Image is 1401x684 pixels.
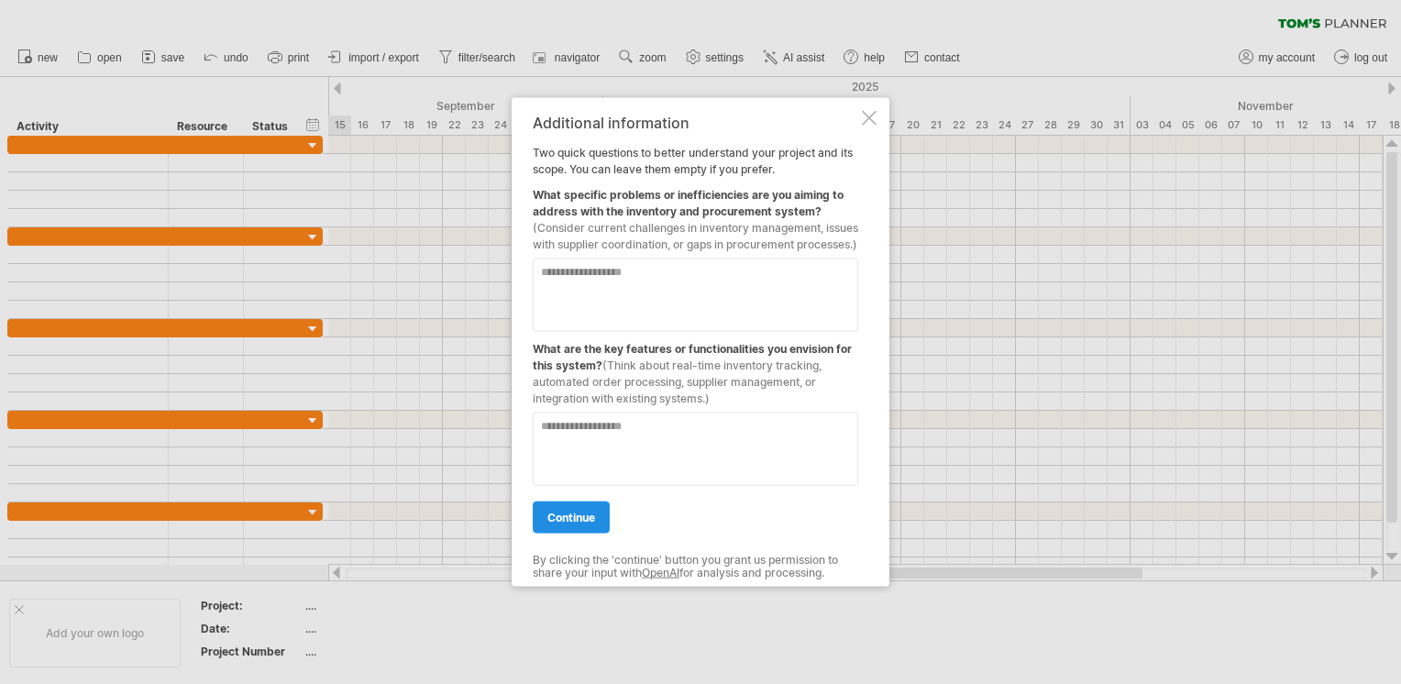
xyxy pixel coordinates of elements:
div: Two quick questions to better understand your project and its scope. You can leave them empty if ... [533,115,858,570]
a: OpenAI [642,566,679,579]
span: (Consider current challenges in inventory management, issues with supplier coordination, or gaps ... [533,221,858,251]
a: continue [533,502,610,534]
div: By clicking the 'continue' button you grant us permission to share your input with for analysis a... [533,554,858,580]
div: What are the key features or functionalities you envision for this system? [533,332,858,407]
span: (Think about real-time inventory tracking, automated order processing, supplier management, or in... [533,359,822,405]
div: Additional information [533,115,858,131]
div: What specific problems or inefficiencies are you aiming to address with the inventory and procure... [533,178,858,253]
span: continue [547,511,595,524]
